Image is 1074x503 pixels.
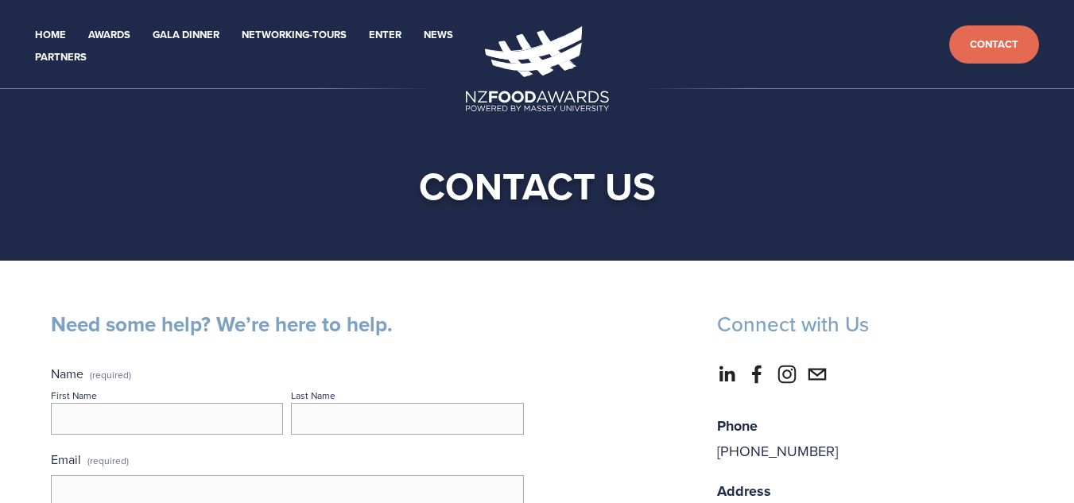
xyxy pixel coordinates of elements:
strong: Address [717,481,771,501]
a: Contact [949,25,1039,64]
div: Last Name [291,389,335,402]
h1: Contact US [54,162,1021,210]
a: Instagram [777,365,797,384]
strong: Need some help? We’re here to help. [51,309,393,339]
span: (required) [90,370,131,380]
a: LinkedIn [717,365,736,384]
h3: Connect with Us [717,311,1023,338]
a: Abbie Harris [747,365,766,384]
a: Partners [35,48,87,67]
div: First Name [51,389,97,402]
p: [PHONE_NUMBER] [717,413,1023,464]
span: Name [51,365,83,382]
a: News [424,26,453,44]
span: (required) [87,449,129,472]
a: Enter [369,26,401,44]
span: Email [51,451,81,468]
strong: Phone [717,416,758,436]
a: nzfoodawards@massey.ac.nz [808,365,827,384]
a: Awards [88,26,130,44]
a: Networking-Tours [242,26,347,44]
a: Home [35,26,66,44]
a: Gala Dinner [153,26,219,44]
